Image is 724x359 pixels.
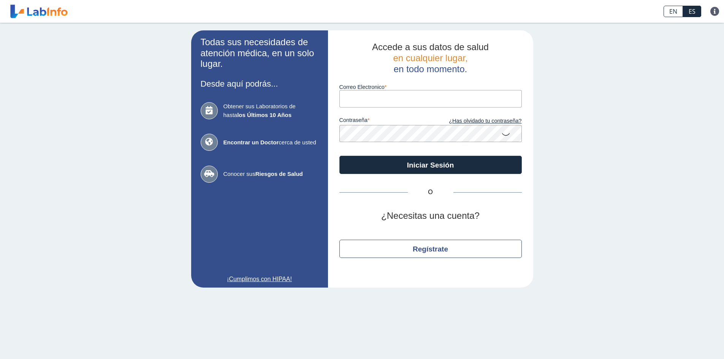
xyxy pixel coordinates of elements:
[201,275,318,284] a: ¡Cumplimos con HIPAA!
[394,64,467,74] span: en todo momento.
[408,188,453,197] span: O
[683,6,701,17] a: ES
[223,102,318,119] span: Obtener sus Laboratorios de hasta
[255,171,303,177] b: Riesgos de Salud
[431,117,522,125] a: ¿Has olvidado tu contraseña?
[223,170,318,179] span: Conocer sus
[339,84,522,90] label: Correo Electronico
[664,6,683,17] a: EN
[372,42,489,52] span: Accede a sus datos de salud
[339,210,522,221] h2: ¿Necesitas una cuenta?
[339,240,522,258] button: Regístrate
[339,117,431,125] label: contraseña
[223,138,318,147] span: cerca de usted
[201,37,318,70] h2: Todas sus necesidades de atención médica, en un solo lugar.
[223,139,279,145] b: Encontrar un Doctor
[201,79,318,89] h3: Desde aquí podrás...
[393,53,467,63] span: en cualquier lugar,
[339,156,522,174] button: Iniciar Sesión
[237,112,292,118] b: los Últimos 10 Años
